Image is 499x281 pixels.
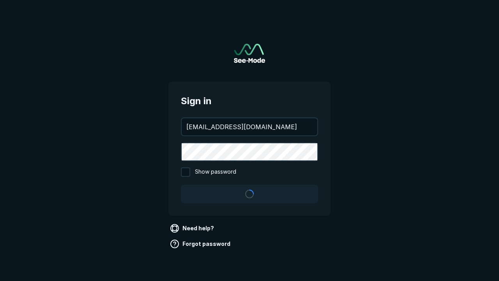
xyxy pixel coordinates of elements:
span: Show password [195,167,236,177]
input: your@email.com [182,118,317,135]
a: Go to sign in [234,44,265,63]
a: Forgot password [168,238,234,250]
span: Sign in [181,94,318,108]
img: See-Mode Logo [234,44,265,63]
a: Need help? [168,222,217,235]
